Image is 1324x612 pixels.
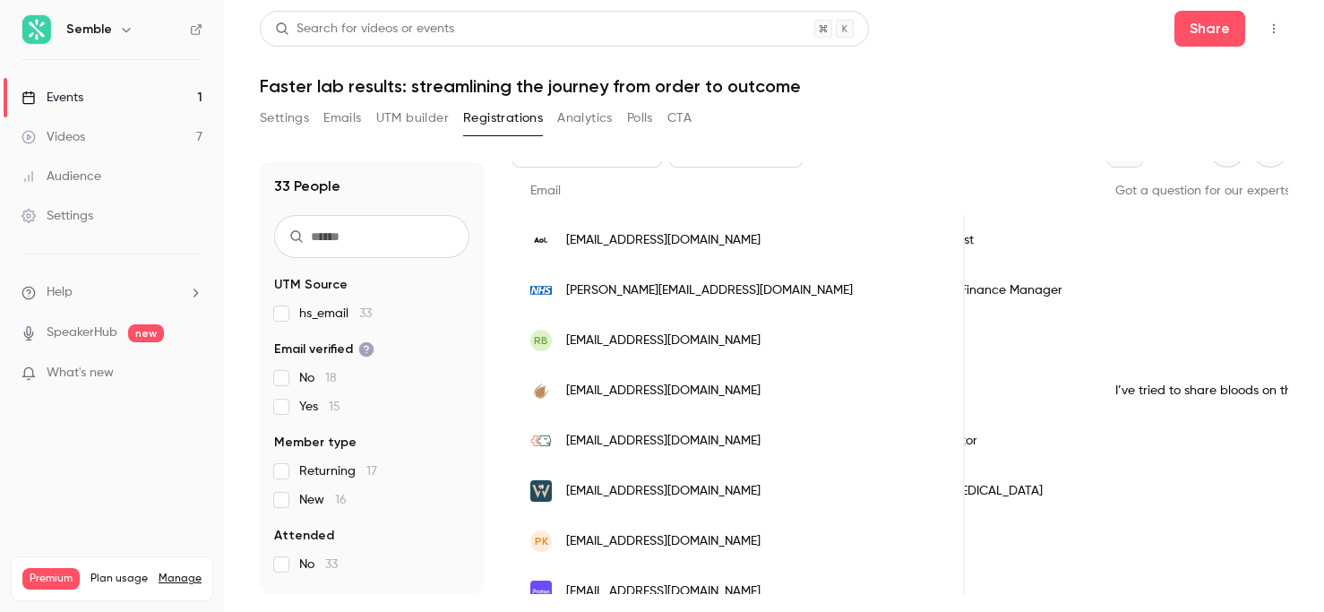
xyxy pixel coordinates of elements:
[366,465,377,478] span: 17
[274,176,340,197] h1: 33 People
[566,432,761,451] span: [EMAIL_ADDRESS][DOMAIN_NAME]
[66,21,112,39] h6: Semble
[566,332,761,350] span: [EMAIL_ADDRESS][DOMAIN_NAME]
[299,369,337,387] span: No
[47,283,73,302] span: Help
[530,280,552,301] img: nhs.net
[530,480,552,502] img: hormonefeedback.com
[299,462,377,480] span: Returning
[325,558,338,571] span: 33
[530,229,552,251] img: aol.com
[530,185,561,197] span: Email
[274,340,374,358] span: Email verified
[667,104,692,133] button: CTA
[566,382,761,401] span: [EMAIL_ADDRESS][DOMAIN_NAME]
[47,364,114,383] span: What's new
[47,323,117,342] a: SpeakerHub
[274,434,357,452] span: Member type
[22,15,51,44] img: Semble
[299,398,340,416] span: Yes
[329,401,340,413] span: 15
[22,568,80,590] span: Premium
[535,533,548,549] span: PK
[534,332,548,349] span: rb
[566,281,853,300] span: [PERSON_NAME][EMAIL_ADDRESS][DOMAIN_NAME]
[299,556,338,573] span: No
[566,582,761,601] span: [EMAIL_ADDRESS][DOMAIN_NAME]
[566,532,761,551] span: [EMAIL_ADDRESS][DOMAIN_NAME]
[864,265,1097,315] div: Business and Finance Manager
[530,430,552,452] img: aboutyoumedical.co.uk
[275,20,454,39] div: Search for videos or events
[864,516,1097,566] div: Doctor
[21,89,83,107] div: Events
[335,494,347,506] span: 16
[21,283,202,302] li: help-dropdown-opener
[557,104,613,133] button: Analytics
[299,305,372,323] span: hs_email
[864,466,1097,516] div: Consultant [MEDICAL_DATA]
[864,366,1097,416] div: Clinic Director
[325,372,337,384] span: 18
[323,104,361,133] button: Emails
[1174,11,1245,47] button: Share
[627,104,653,133] button: Polls
[21,168,101,185] div: Audience
[566,231,761,250] span: [EMAIL_ADDRESS][DOMAIN_NAME]
[260,104,309,133] button: Settings
[21,207,93,225] div: Settings
[274,527,334,545] span: Attended
[463,104,543,133] button: Registrations
[299,491,347,509] span: New
[864,416,1097,466] div: Medical Director
[260,75,1288,97] h1: Faster lab results: streamlining the journey from order to outcome
[864,215,1097,265] div: Psychotherapist
[90,572,148,586] span: Plan usage
[21,128,85,146] div: Videos
[274,276,348,294] span: UTM Source
[530,380,552,401] img: thebespokeclinic.uk
[274,591,309,609] span: Views
[864,315,1097,366] div: pharmacist
[376,104,449,133] button: UTM builder
[359,307,372,320] span: 33
[159,572,202,586] a: Manage
[530,581,552,602] img: pm.me
[566,482,761,501] span: [EMAIL_ADDRESS][DOMAIN_NAME]
[128,324,164,342] span: new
